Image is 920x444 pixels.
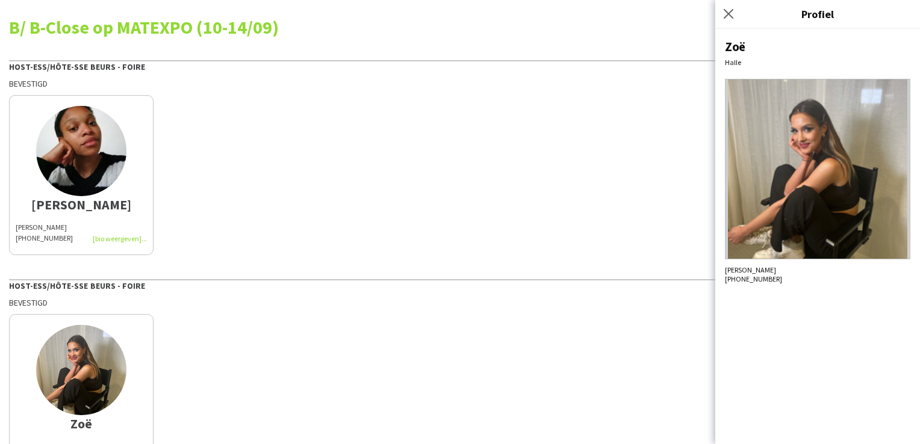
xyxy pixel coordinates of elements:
div: Halle [725,58,910,67]
img: thumb-63bd7b032b6bd.jpeg [36,325,126,415]
div: Zoë [16,418,147,429]
span: [PHONE_NUMBER] [16,233,73,242]
div: B/ B-Close op MATEXPO (10-14/09) [9,18,911,36]
img: thumb-682330faa4508.jpg [36,106,126,196]
span: [PHONE_NUMBER] [725,274,782,283]
h3: Profiel [715,6,920,22]
div: Host-ess/Hôte-sse Beurs - Foire [9,279,911,291]
div: Bevestigd [9,78,911,89]
div: Host-ess/Hôte-sse Beurs - Foire [9,60,911,72]
div: [PERSON_NAME] [725,265,910,274]
img: Crew avatar of foto [725,79,910,259]
div: [PERSON_NAME] [16,199,147,210]
div: Bevestigd [9,297,911,308]
div: [PERSON_NAME] [16,222,147,233]
div: Zoë [725,39,910,55]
